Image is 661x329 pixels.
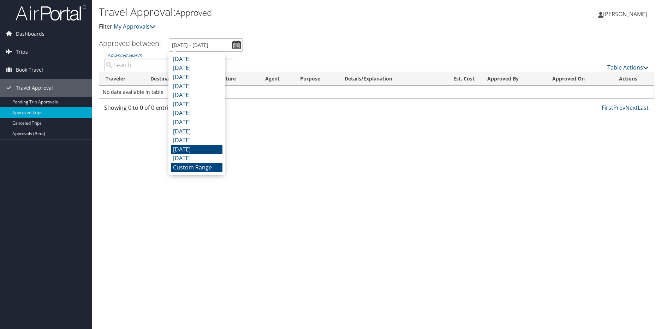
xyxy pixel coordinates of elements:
[171,163,222,172] li: Custom Range
[171,91,222,100] li: [DATE]
[99,86,654,98] td: No data available in table
[171,127,222,136] li: [DATE]
[205,72,259,86] th: Departure: activate to sort column ascending
[171,100,222,109] li: [DATE]
[171,73,222,82] li: [DATE]
[171,82,222,91] li: [DATE]
[294,72,338,86] th: Purpose
[435,72,481,86] th: Est. Cost: activate to sort column ascending
[171,136,222,145] li: [DATE]
[598,4,654,25] a: [PERSON_NAME]
[108,52,142,58] a: Advanced Search
[16,25,44,43] span: Dashboards
[625,104,638,112] a: Next
[16,61,43,79] span: Book Travel
[16,79,53,97] span: Travel Approval
[171,145,222,154] li: [DATE]
[638,104,649,112] a: Last
[607,64,649,71] a: Table Actions
[171,109,222,118] li: [DATE]
[338,72,435,86] th: Details/Explanation
[603,10,647,18] span: [PERSON_NAME]
[99,72,144,86] th: Traveler: activate to sort column ascending
[613,104,625,112] a: Prev
[171,55,222,64] li: [DATE]
[99,5,469,19] h1: Travel Approval:
[114,23,155,30] a: My Approvals
[171,64,222,73] li: [DATE]
[171,118,222,127] li: [DATE]
[144,72,204,86] th: Destination: activate to sort column ascending
[481,72,546,86] th: Approved By: activate to sort column ascending
[99,38,161,48] h3: Approved between:
[169,38,243,52] input: [DATE] - [DATE]
[613,72,654,86] th: Actions
[16,5,86,21] img: airportal-logo.png
[104,103,232,115] div: Showing 0 to 0 of 0 entries
[175,7,212,18] small: Approved
[104,59,232,71] input: Advanced Search
[171,154,222,163] li: [DATE]
[16,43,28,61] span: Trips
[602,104,613,112] a: First
[546,72,613,86] th: Approved On: activate to sort column ascending
[259,72,294,86] th: Agent
[99,22,469,31] p: Filter:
